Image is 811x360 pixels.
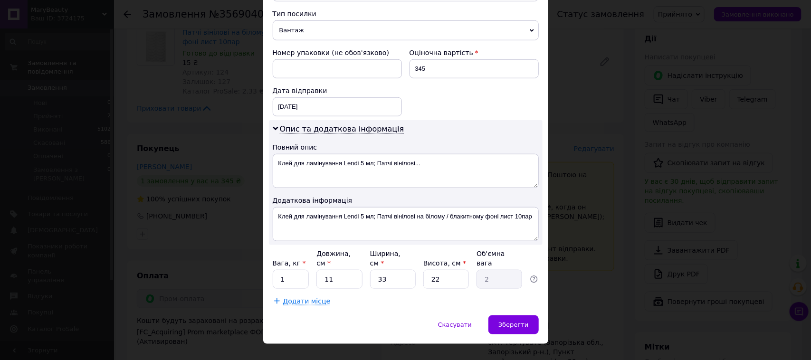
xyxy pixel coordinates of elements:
div: Дата відправки [273,86,402,95]
label: Висота, см [423,259,466,267]
span: Опис та додаткова інформація [280,124,404,134]
div: Номер упаковки (не обов'язково) [273,48,402,57]
span: Скасувати [438,321,472,328]
div: Оціночна вартість [410,48,539,57]
label: Ширина, см [370,250,401,267]
div: Повний опис [273,142,539,152]
span: Зберегти [498,321,528,328]
textarea: Клей для ламінування Lendi 5 мл; Патчі вінілові... [273,154,539,188]
label: Вага, кг [273,259,306,267]
span: Тип посилки [273,10,316,18]
div: Додаткова інформація [273,196,539,205]
span: Додати місце [283,297,331,305]
span: Вантаж [273,20,539,40]
textarea: Клей для ламінування Lendi 5 мл; Патчі вінілові на білому / блакитному фоні лист 10пар [273,207,539,241]
label: Довжина, см [316,250,351,267]
div: Об'ємна вага [477,249,522,268]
